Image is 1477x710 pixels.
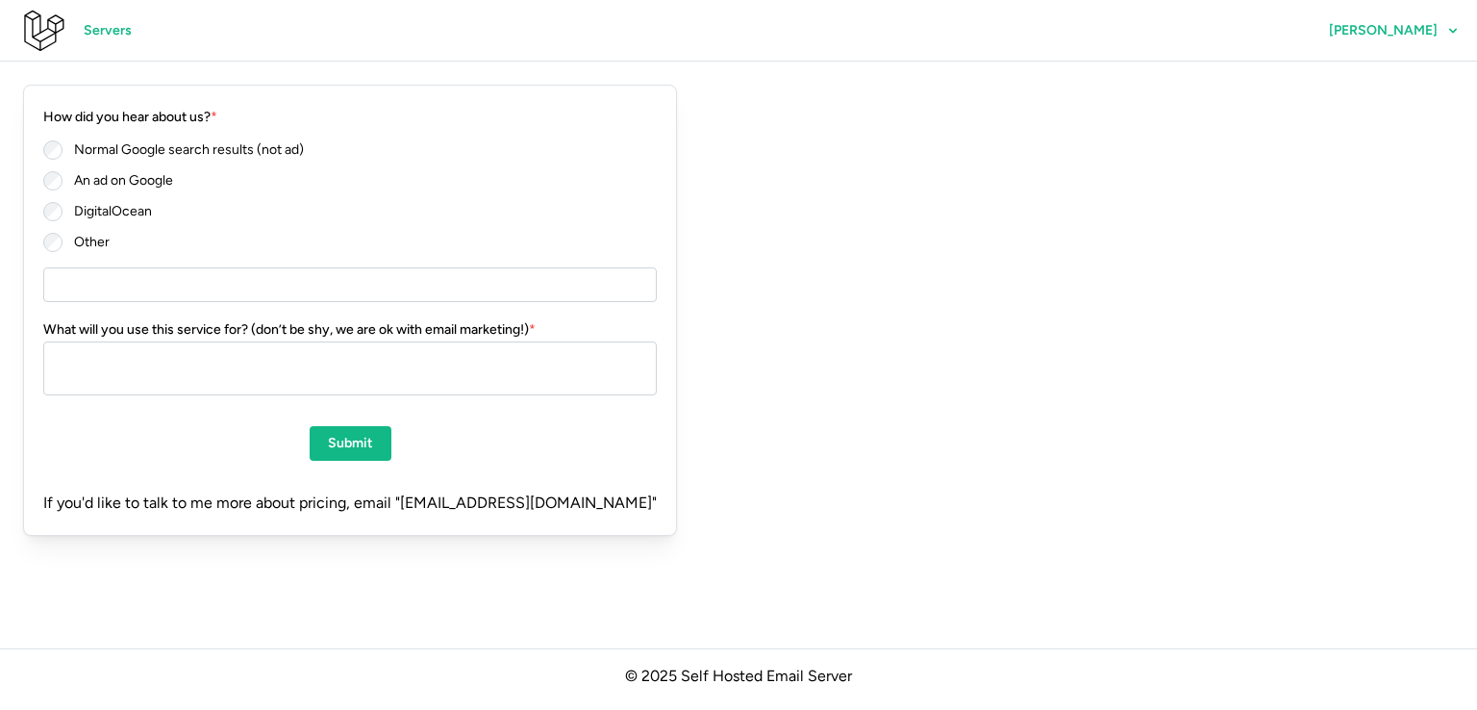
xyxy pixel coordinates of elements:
button: Submit [310,426,391,461]
label: An ad on Google [63,171,173,190]
div: How did you hear about us? [43,107,217,128]
button: [PERSON_NAME] [1311,13,1477,48]
label: Normal Google search results (not ad) [63,140,304,160]
p: If you'd like to talk to me more about pricing, email "[EMAIL_ADDRESS][DOMAIN_NAME]" [43,492,657,516]
span: Servers [84,14,132,47]
label: What will you use this service for? (don’t be shy, we are ok with email marketing!) [43,319,536,341]
a: Servers [65,13,150,48]
span: [PERSON_NAME] [1329,24,1438,38]
label: DigitalOcean [63,202,152,221]
span: Submit [328,427,373,460]
label: Other [63,233,110,252]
